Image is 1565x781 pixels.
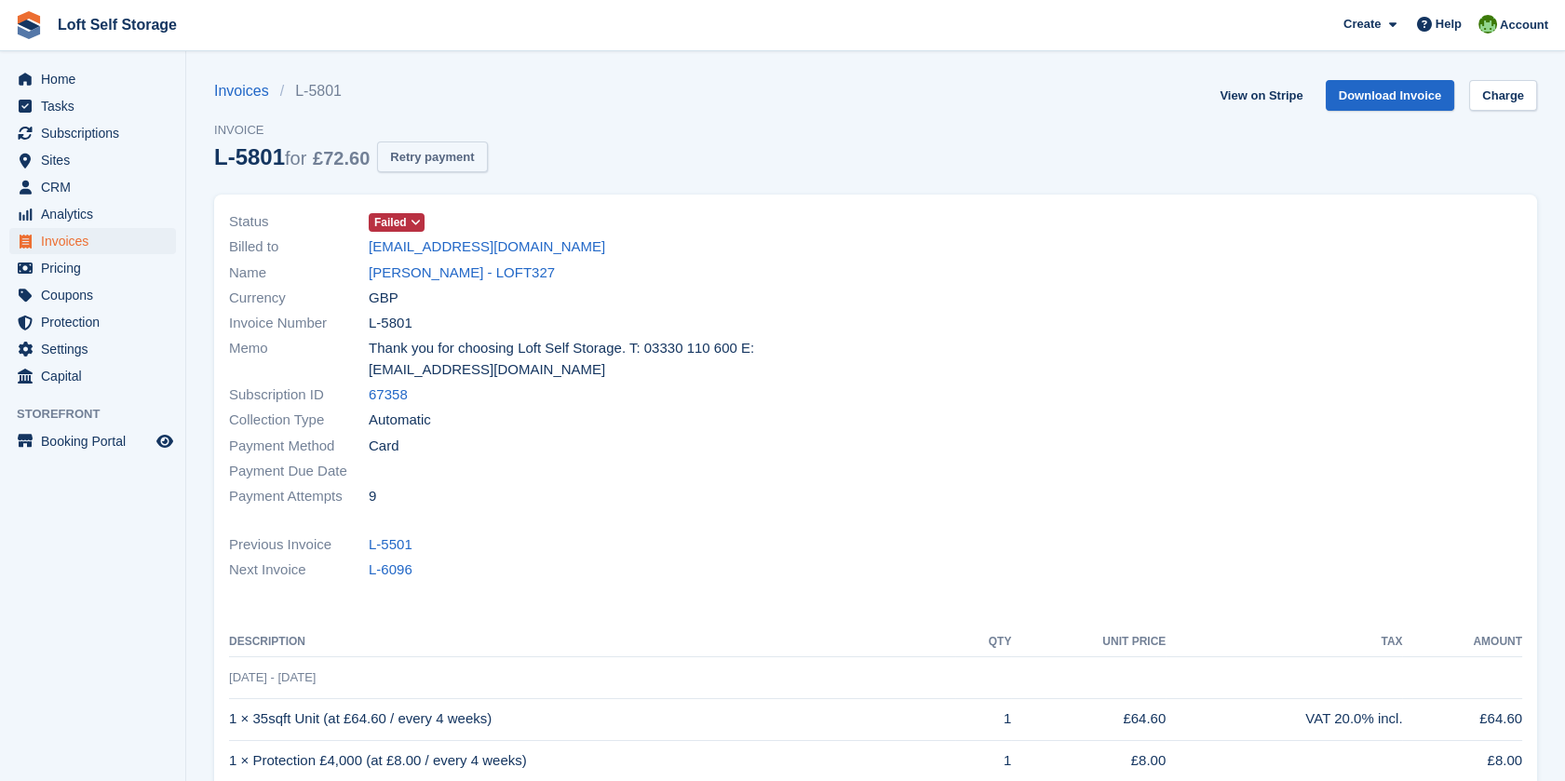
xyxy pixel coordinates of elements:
[9,93,176,119] a: menu
[285,148,306,168] span: for
[369,384,408,406] a: 67358
[214,80,280,102] a: Invoices
[229,211,369,233] span: Status
[1166,708,1402,730] div: VAT 20.0% incl.
[1212,80,1310,111] a: View on Stripe
[313,148,370,168] span: £72.60
[41,282,153,308] span: Coupons
[1011,698,1166,740] td: £64.60
[9,363,176,389] a: menu
[369,559,412,581] a: L-6096
[229,486,369,507] span: Payment Attempts
[229,288,369,309] span: Currency
[17,405,185,424] span: Storefront
[41,363,153,389] span: Capital
[1402,698,1522,740] td: £64.60
[41,147,153,173] span: Sites
[229,534,369,556] span: Previous Invoice
[214,144,370,169] div: L-5801
[15,11,43,39] img: stora-icon-8386f47178a22dfd0bd8f6a31ec36ba5ce8667c1dd55bd0f319d3a0aa187defe.svg
[214,80,488,102] nav: breadcrumbs
[9,228,176,254] a: menu
[369,534,412,556] a: L-5501
[1469,80,1537,111] a: Charge
[1166,627,1402,657] th: Tax
[369,313,412,334] span: L-5801
[1326,80,1455,111] a: Download Invoice
[229,410,369,431] span: Collection Type
[229,263,369,284] span: Name
[369,486,376,507] span: 9
[1343,15,1381,34] span: Create
[1402,627,1522,657] th: Amount
[229,236,369,258] span: Billed to
[374,214,407,231] span: Failed
[369,436,399,457] span: Card
[1500,16,1548,34] span: Account
[9,336,176,362] a: menu
[9,120,176,146] a: menu
[9,309,176,335] a: menu
[9,174,176,200] a: menu
[41,120,153,146] span: Subscriptions
[369,288,398,309] span: GBP
[50,9,184,40] a: Loft Self Storage
[41,428,153,454] span: Booking Portal
[229,313,369,334] span: Invoice Number
[41,174,153,200] span: CRM
[41,66,153,92] span: Home
[154,430,176,452] a: Preview store
[41,93,153,119] span: Tasks
[369,410,431,431] span: Automatic
[1436,15,1462,34] span: Help
[41,228,153,254] span: Invoices
[377,141,487,172] button: Retry payment
[41,255,153,281] span: Pricing
[214,121,488,140] span: Invoice
[229,436,369,457] span: Payment Method
[9,66,176,92] a: menu
[1478,15,1497,34] img: James Johnson
[955,698,1011,740] td: 1
[369,236,605,258] a: [EMAIL_ADDRESS][DOMAIN_NAME]
[9,147,176,173] a: menu
[9,201,176,227] a: menu
[229,338,369,380] span: Memo
[41,309,153,335] span: Protection
[369,338,865,380] span: Thank you for choosing Loft Self Storage. T: 03330 110 600 E: [EMAIL_ADDRESS][DOMAIN_NAME]
[229,384,369,406] span: Subscription ID
[229,559,369,581] span: Next Invoice
[369,211,425,233] a: Failed
[9,282,176,308] a: menu
[1011,627,1166,657] th: Unit Price
[41,201,153,227] span: Analytics
[369,263,555,284] a: [PERSON_NAME] - LOFT327
[41,336,153,362] span: Settings
[229,461,369,482] span: Payment Due Date
[955,627,1011,657] th: QTY
[9,428,176,454] a: menu
[9,255,176,281] a: menu
[229,627,955,657] th: Description
[229,698,955,740] td: 1 × 35sqft Unit (at £64.60 / every 4 weeks)
[229,670,316,684] span: [DATE] - [DATE]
